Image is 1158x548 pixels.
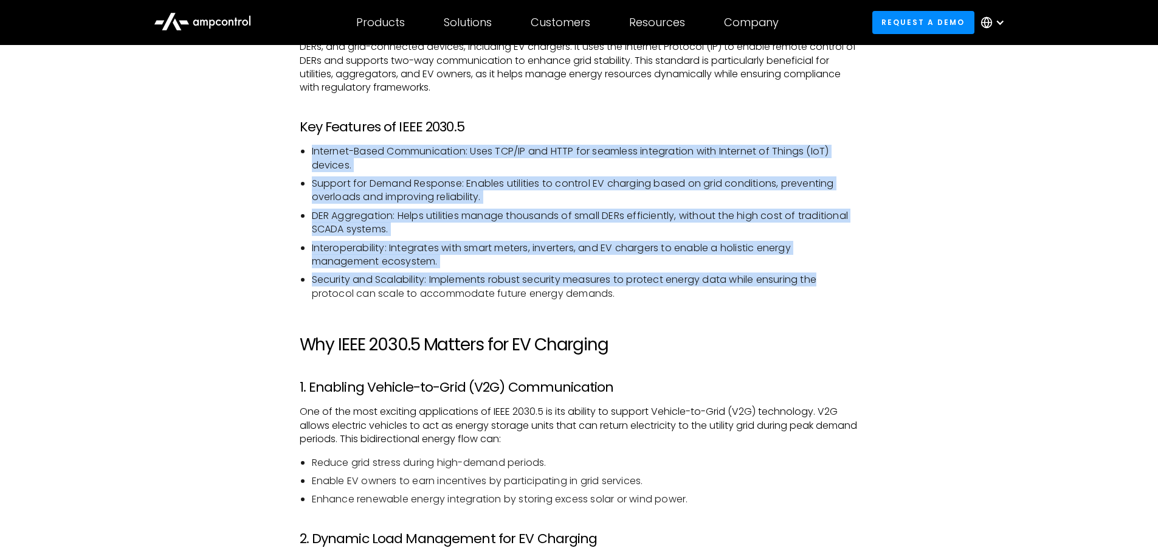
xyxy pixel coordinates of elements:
[356,16,405,29] div: Products
[300,335,859,355] h2: Why IEEE 2030.5 Matters for EV Charging
[444,16,492,29] div: Solutions
[724,16,779,29] div: Company
[531,16,590,29] div: Customers
[312,273,859,300] li: Security and Scalability: Implements robust security measures to protect energy data while ensuri...
[629,16,685,29] div: Resources
[300,405,859,446] p: One of the most exciting applications of IEEE 2030.5 is its ability to support Vehicle-to-Grid (V...
[312,493,859,506] li: Enhance renewable energy integration by storing excess solar or wind power.
[300,119,859,135] h3: Key Features of IEEE 2030.5
[872,11,974,33] a: Request a demo
[312,209,859,237] li: DER Aggregation: Helps utilities manage thousands of small DERs efficiently, without the high cos...
[300,380,859,395] h3: 1. Enabling Vehicle-to-Grid (V2G) Communication
[312,145,859,172] li: Internet-Based Communication: Uses TCP/IP and HTTP for seamless integration with Internet of Thin...
[312,241,859,269] li: Interoperability: Integrates with smart meters, inverters, and EV chargers to enable a holistic e...
[312,474,859,488] li: Enable EV owners to earn incentives by participating in grid services.
[300,27,859,95] p: IEEE 2030.5 is a communication standard designed to facilitate secure and efficient data exchange...
[312,177,859,204] li: Support for Demand Response: Enables utilities to control EV charging based on grid conditions, p...
[312,456,859,470] li: Reduce grid stress during high-demand periods.
[300,531,859,547] h3: 2. Dynamic Load Management for EV Charging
